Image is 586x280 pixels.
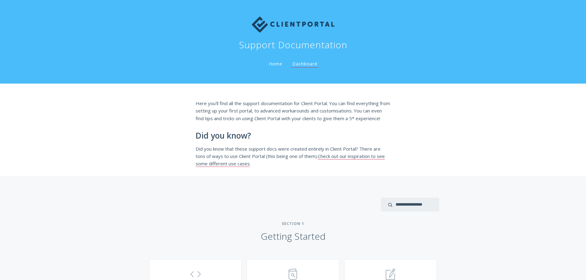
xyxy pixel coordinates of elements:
p: Did you know that these support docs were created entirely in Client Portal? There are tons of wa... [196,145,391,168]
input: search input [381,198,439,211]
a: Home [268,61,284,67]
p: Here you'll find all the support documentation for Client Portal. You can find everything from se... [196,100,391,122]
h1: Support Documentation [239,39,347,51]
a: Dashboard [291,61,318,68]
h2: Did you know? [196,131,391,140]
